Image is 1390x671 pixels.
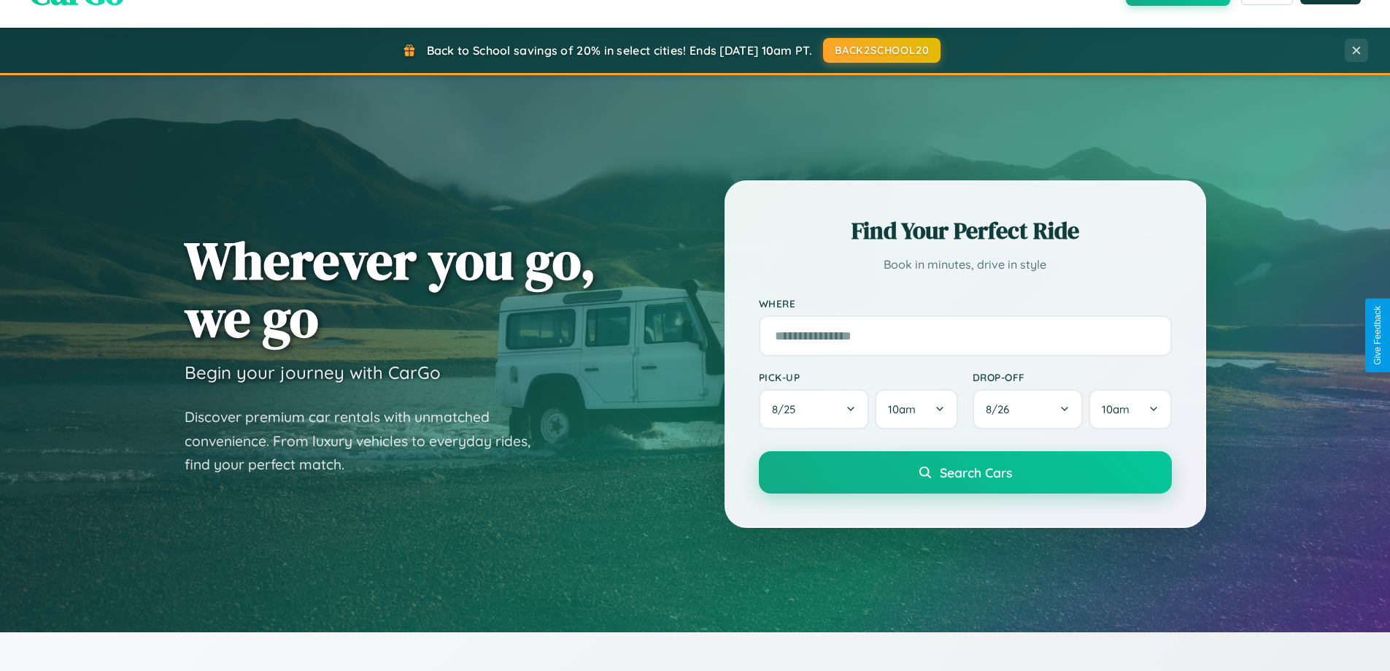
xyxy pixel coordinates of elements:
label: Where [759,297,1172,310]
button: BACK2SCHOOL20 [823,38,941,63]
span: 8 / 25 [772,402,803,416]
p: Discover premium car rentals with unmatched convenience. From luxury vehicles to everyday rides, ... [185,405,549,477]
button: Search Cars [759,451,1172,494]
span: Back to School savings of 20% in select cities! Ends [DATE] 10am PT. [427,43,812,58]
label: Drop-off [973,371,1172,383]
button: 10am [1089,389,1171,429]
div: Give Feedback [1372,306,1383,365]
span: Search Cars [940,464,1012,480]
p: Book in minutes, drive in style [759,254,1172,275]
button: 8/25 [759,389,870,429]
span: 10am [888,402,916,416]
h1: Wherever you go, we go [185,231,596,347]
h3: Begin your journey with CarGo [185,361,441,383]
h2: Find Your Perfect Ride [759,215,1172,247]
span: 8 / 26 [986,402,1016,416]
label: Pick-up [759,371,958,383]
span: 10am [1102,402,1130,416]
button: 10am [875,389,957,429]
button: 8/26 [973,389,1084,429]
